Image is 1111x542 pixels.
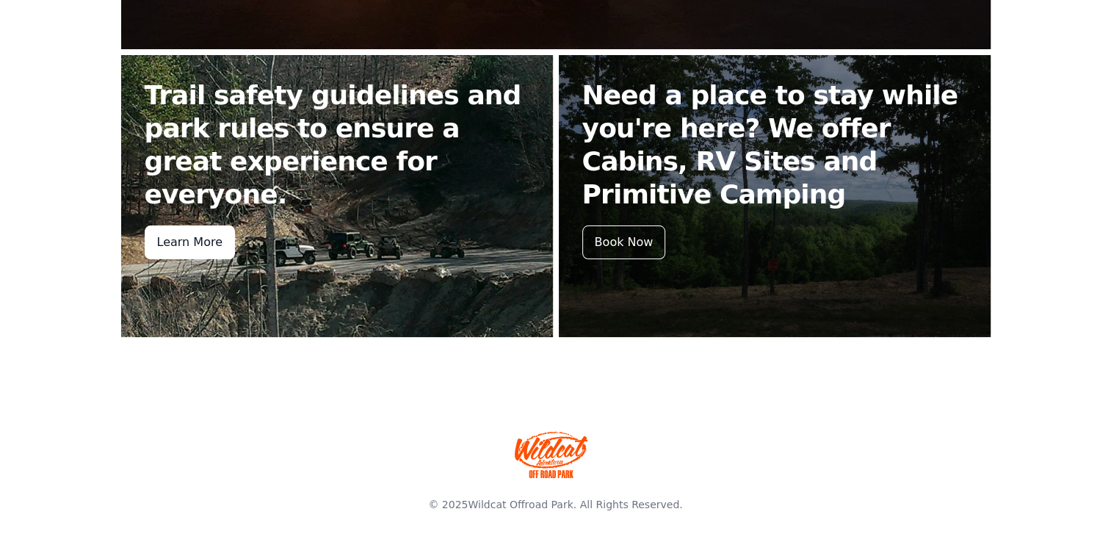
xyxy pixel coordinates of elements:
[582,79,967,211] h2: Need a place to stay while you're here? We offer Cabins, RV Sites and Primitive Camping
[121,55,553,337] a: Trail safety guidelines and park rules to ensure a great experience for everyone. Learn More
[559,55,991,337] a: Need a place to stay while you're here? We offer Cabins, RV Sites and Primitive Camping Book Now
[145,79,529,211] h2: Trail safety guidelines and park rules to ensure a great experience for everyone.
[468,499,573,510] a: Wildcat Offroad Park
[145,225,235,259] div: Learn More
[582,225,666,259] div: Book Now
[428,499,682,510] span: © 2025 . All Rights Reserved.
[515,431,588,478] img: Wildcat Offroad park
